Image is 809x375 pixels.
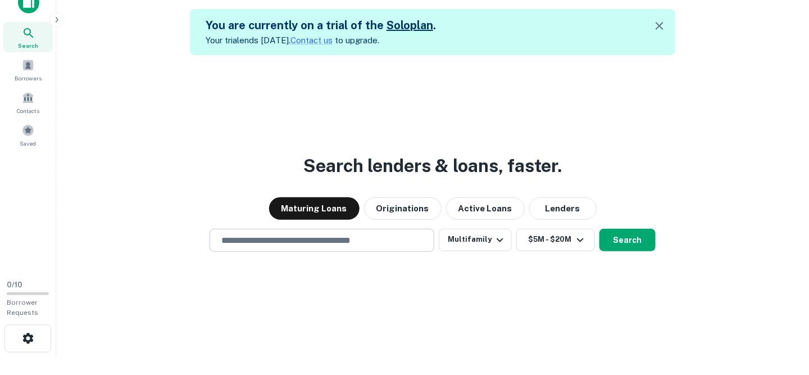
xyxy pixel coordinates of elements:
span: Borrower Requests [7,299,38,317]
h3: Search lenders & loans, faster. [303,152,562,179]
button: Search [599,229,656,251]
span: Contacts [17,106,39,115]
a: Saved [3,120,53,150]
button: Multifamily [439,229,512,251]
button: Maturing Loans [269,197,360,220]
a: Contacts [3,87,53,118]
a: Search [3,22,53,52]
button: Active Loans [446,197,525,220]
span: Borrowers [15,74,42,83]
span: 0 / 10 [7,281,22,289]
iframe: Chat Widget [753,285,809,339]
button: $5M - $20M [516,229,595,251]
p: Your trial ends [DATE]. to upgrade. [206,34,436,47]
button: Originations [364,197,442,220]
h5: You are currently on a trial of the . [206,17,436,34]
span: Saved [20,139,37,148]
span: Search [18,41,38,50]
a: Soloplan [387,19,433,32]
a: Contact us [290,35,333,45]
a: Borrowers [3,55,53,85]
button: Lenders [529,197,597,220]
